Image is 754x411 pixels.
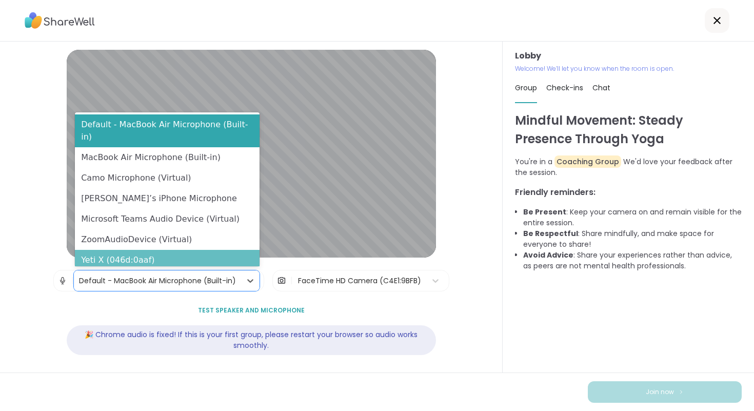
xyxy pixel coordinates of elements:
button: Test speaker and microphone [194,300,309,321]
img: ShareWell Logomark [678,389,684,395]
b: Avoid Advice [523,250,573,260]
p: Welcome! We’ll let you know when the room is open. [515,64,742,73]
div: Default - MacBook Air Microphone (Built-in) [75,114,260,147]
span: | [290,270,293,291]
span: Coaching Group [554,155,621,168]
span: Test speaker and microphone [198,306,305,315]
b: Be Present [523,207,566,217]
h3: Lobby [515,50,742,62]
li: : Keep your camera on and remain visible for the entire session. [523,207,742,228]
li: : Share your experiences rather than advice, as peers are not mental health professionals. [523,250,742,271]
img: Microphone [58,270,67,291]
button: Join now [588,381,742,403]
span: Group [515,83,537,93]
h1: Mindful Movement: Steady Presence Through Yoga [515,111,742,148]
b: Be Respectful [523,228,578,239]
div: FaceTime HD Camera (C4E1:9BFB) [298,276,421,286]
li: : Share mindfully, and make space for everyone to share! [523,228,742,250]
div: Default - MacBook Air Microphone (Built-in) [79,276,236,286]
span: Join now [646,387,674,397]
div: MacBook Air Microphone (Built-in) [75,147,260,168]
div: Microsoft Teams Audio Device (Virtual) [75,209,260,229]
div: Camo Microphone (Virtual) [75,168,260,188]
div: Yeti X (046d:0aaf) [75,250,260,270]
img: ShareWell Logo [25,9,95,32]
div: ZoomAudioDevice (Virtual) [75,229,260,250]
div: [PERSON_NAME]’s iPhone Microphone [75,188,260,209]
div: 🎉 Chrome audio is fixed! If this is your first group, please restart your browser so audio works ... [67,325,436,355]
h3: Friendly reminders: [515,186,742,199]
span: Check-ins [546,83,583,93]
span: Chat [592,83,610,93]
p: You're in a We'd love your feedback after the session. [515,156,742,178]
span: | [71,270,74,291]
img: Camera [277,270,286,291]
